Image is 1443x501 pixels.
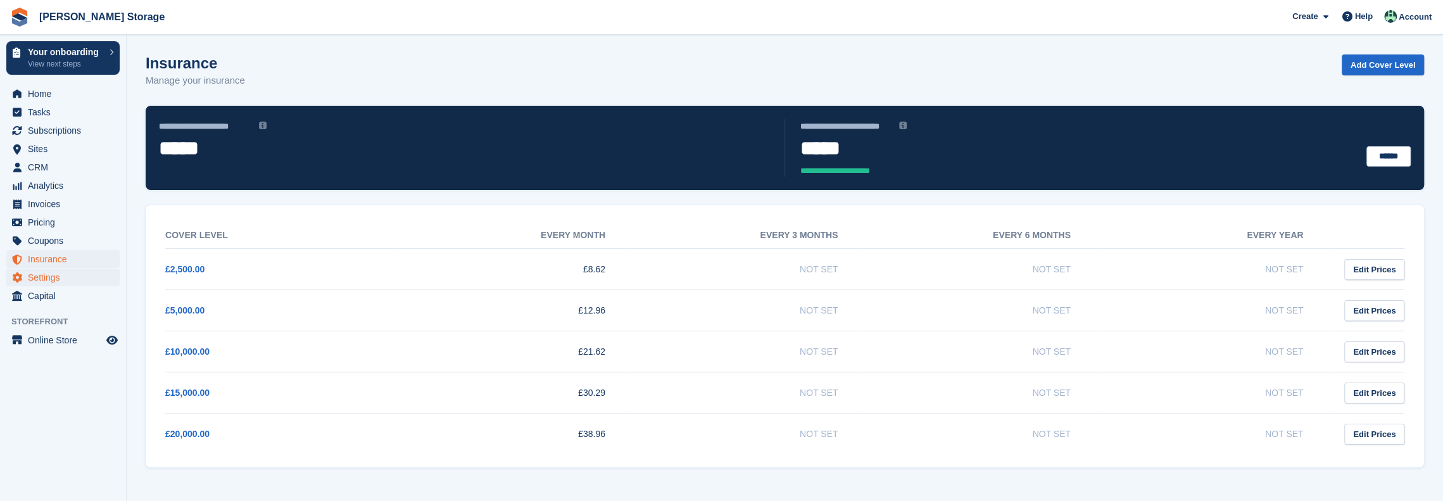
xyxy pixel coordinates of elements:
[1096,290,1329,331] td: Not Set
[165,264,205,274] a: £2,500.00
[6,250,120,268] a: menu
[28,287,104,305] span: Capital
[10,8,29,27] img: stora-icon-8386f47178a22dfd0bd8f6a31ec36ba5ce8667c1dd55bd0f319d3a0aa187defe.svg
[6,103,120,121] a: menu
[6,85,120,103] a: menu
[631,222,863,249] th: Every 3 months
[863,249,1095,290] td: Not Set
[899,122,907,129] img: icon-info-grey-7440780725fd019a000dd9b08b2336e03edf1995a4989e88bcd33f0948082b44.svg
[28,140,104,158] span: Sites
[104,333,120,348] a: Preview store
[28,58,103,70] p: View next steps
[1344,341,1404,362] a: Edit Prices
[398,290,630,331] td: £12.96
[1344,424,1404,445] a: Edit Prices
[6,287,120,305] a: menu
[6,158,120,176] a: menu
[146,54,245,72] h1: Insurance
[6,232,120,250] a: menu
[28,250,104,268] span: Insurance
[165,429,210,439] a: £20,000.00
[1096,222,1329,249] th: Every year
[6,177,120,194] a: menu
[6,331,120,349] a: menu
[1292,10,1318,23] span: Create
[1399,11,1432,23] span: Account
[1096,331,1329,372] td: Not Set
[6,41,120,75] a: Your onboarding View next steps
[863,222,1095,249] th: Every 6 months
[1342,54,1425,75] a: Add Cover Level
[6,213,120,231] a: menu
[6,195,120,213] a: menu
[28,213,104,231] span: Pricing
[863,331,1095,372] td: Not Set
[398,249,630,290] td: £8.62
[6,140,120,158] a: menu
[6,122,120,139] a: menu
[398,414,630,455] td: £38.96
[1096,414,1329,455] td: Not Set
[631,372,863,414] td: Not Set
[28,269,104,286] span: Settings
[11,315,126,328] span: Storefront
[631,331,863,372] td: Not Set
[631,249,863,290] td: Not Set
[1344,300,1404,321] a: Edit Prices
[863,290,1095,331] td: Not Set
[28,122,104,139] span: Subscriptions
[259,122,267,129] img: icon-info-grey-7440780725fd019a000dd9b08b2336e03edf1995a4989e88bcd33f0948082b44.svg
[28,158,104,176] span: CRM
[863,372,1095,414] td: Not Set
[28,85,104,103] span: Home
[28,232,104,250] span: Coupons
[863,414,1095,455] td: Not Set
[165,305,205,315] a: £5,000.00
[28,331,104,349] span: Online Store
[631,414,863,455] td: Not Set
[34,6,170,27] a: [PERSON_NAME] Storage
[28,103,104,121] span: Tasks
[165,222,398,249] th: Cover Level
[631,290,863,331] td: Not Set
[165,388,210,398] a: £15,000.00
[28,48,103,56] p: Your onboarding
[28,177,104,194] span: Analytics
[1096,372,1329,414] td: Not Set
[6,269,120,286] a: menu
[1344,383,1404,403] a: Edit Prices
[1344,259,1404,280] a: Edit Prices
[1355,10,1373,23] span: Help
[398,222,630,249] th: Every month
[398,331,630,372] td: £21.62
[165,346,210,357] a: £10,000.00
[146,73,245,88] p: Manage your insurance
[1384,10,1397,23] img: Nick Pain
[1096,249,1329,290] td: Not Set
[398,372,630,414] td: £30.29
[28,195,104,213] span: Invoices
